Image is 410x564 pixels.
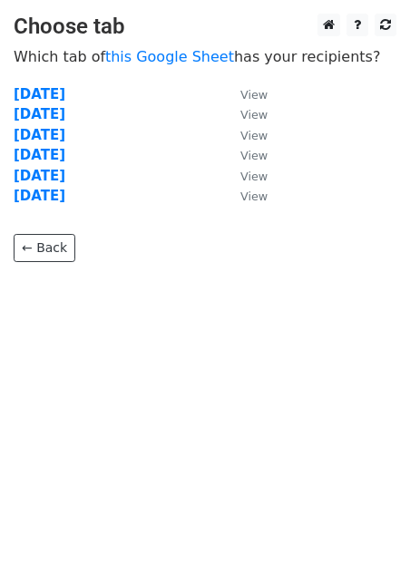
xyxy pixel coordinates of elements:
[14,168,65,184] a: [DATE]
[222,86,268,102] a: View
[14,127,65,143] a: [DATE]
[240,88,268,102] small: View
[105,48,234,65] a: this Google Sheet
[222,147,268,163] a: View
[222,127,268,143] a: View
[14,106,65,122] a: [DATE]
[14,147,65,163] a: [DATE]
[14,234,75,262] a: ← Back
[14,188,65,204] a: [DATE]
[222,188,268,204] a: View
[222,168,268,184] a: View
[14,14,396,40] h3: Choose tab
[14,47,396,66] p: Which tab of has your recipients?
[240,129,268,142] small: View
[240,149,268,162] small: View
[240,108,268,122] small: View
[14,86,65,102] a: [DATE]
[222,106,268,122] a: View
[240,170,268,183] small: View
[240,190,268,203] small: View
